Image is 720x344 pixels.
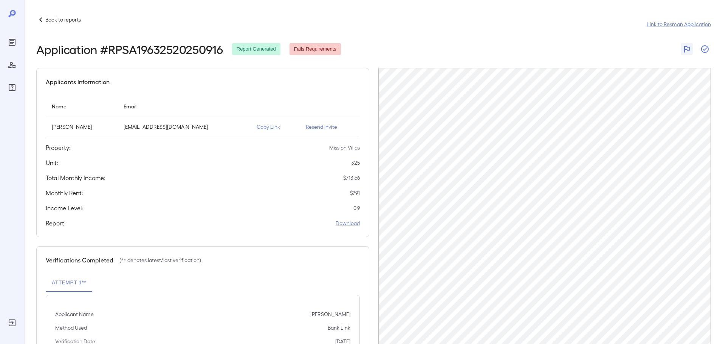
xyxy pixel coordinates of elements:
h5: Property: [46,143,71,152]
div: Log Out [6,317,18,329]
h5: Verifications Completed [46,256,113,265]
p: Mission Villas [329,144,360,151]
p: 0.9 [353,204,360,212]
p: $ 791 [350,189,360,197]
span: Fails Requirements [290,46,341,53]
div: FAQ [6,82,18,94]
h5: Report: [46,219,66,228]
h5: Total Monthly Income: [46,173,105,182]
button: Flag Report [681,43,693,55]
p: Back to reports [45,16,81,23]
th: Email [118,96,251,117]
button: Close Report [699,43,711,55]
p: [PERSON_NAME] [310,310,350,318]
h5: Income Level: [46,204,83,213]
h2: Application # RPSA19632520250916 [36,42,223,56]
a: Link to Resman Application [647,20,711,28]
div: Manage Users [6,59,18,71]
button: Attempt 1** [46,274,92,292]
span: Report Generated [232,46,280,53]
p: 325 [351,159,360,167]
a: Download [336,219,360,227]
p: (** denotes latest/last verification) [119,256,201,264]
table: simple table [46,96,360,137]
p: Applicant Name [55,310,94,318]
h5: Monthly Rent: [46,188,83,197]
th: Name [46,96,118,117]
h5: Applicants Information [46,77,110,86]
p: Resend Invite [306,123,354,131]
p: $ 713.66 [343,174,360,182]
p: [EMAIL_ADDRESS][DOMAIN_NAME] [124,123,245,131]
p: Copy Link [257,123,294,131]
p: [PERSON_NAME] [52,123,111,131]
p: Bank Link [328,324,350,332]
h5: Unit: [46,158,58,167]
div: Reports [6,36,18,48]
p: Method Used [55,324,87,332]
